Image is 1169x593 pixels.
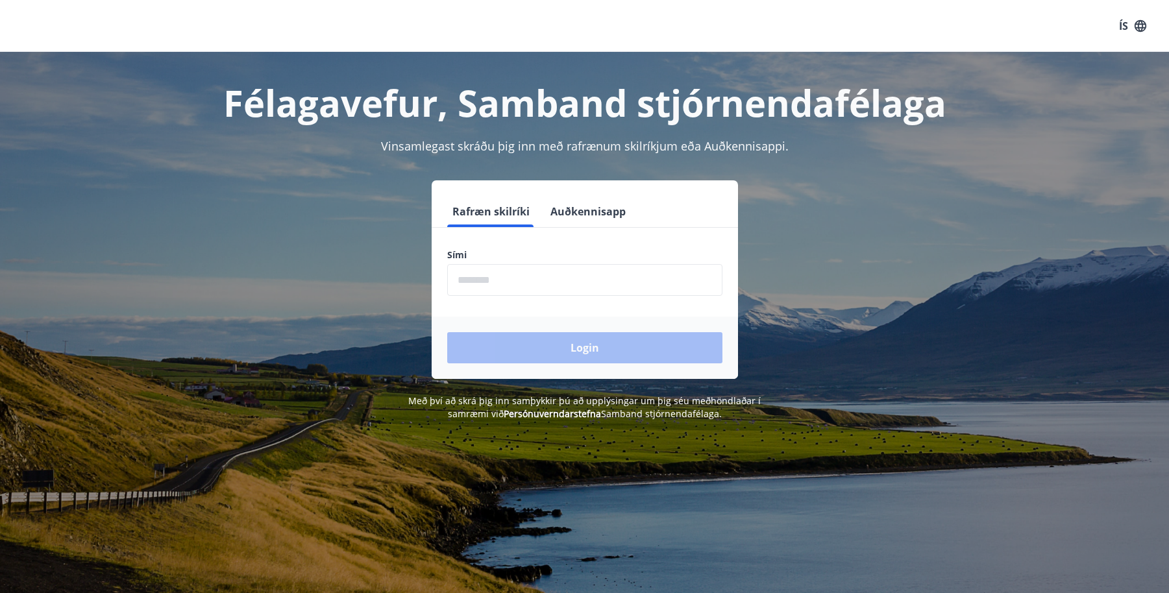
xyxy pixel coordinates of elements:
button: Rafræn skilríki [447,196,535,227]
button: ÍS [1112,14,1153,38]
a: Persónuverndarstefna [504,407,601,420]
h1: Félagavefur, Samband stjórnendafélaga [133,78,1037,127]
span: Vinsamlegast skráðu þig inn með rafrænum skilríkjum eða Auðkennisappi. [381,138,789,154]
button: Auðkennisapp [545,196,631,227]
label: Sími [447,248,722,261]
span: Með því að skrá þig inn samþykkir þú að upplýsingar um þig séu meðhöndlaðar í samræmi við Samband... [408,394,761,420]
